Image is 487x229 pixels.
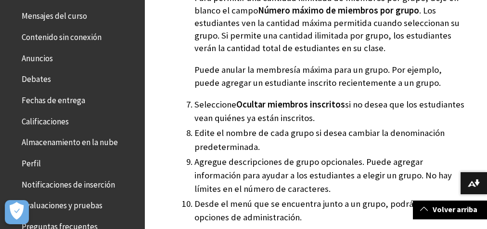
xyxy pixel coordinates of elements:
[22,71,51,84] span: Debates
[22,113,69,126] span: Calificaciones
[22,176,115,189] span: Notificaciones de inserción
[22,155,41,168] span: Perfil
[194,197,468,224] li: Desde el menú que se encuentra junto a un grupo, podrá acceder a las opciones de administración.
[194,64,468,89] p: Puede anular la membresía máxima para un grupo. Por ejemplo, puede agregar un estudiante inscrito...
[194,126,468,153] li: Edite el nombre de cada grupo si desea cambiar la denominación predeterminada.
[22,50,53,63] span: Anuncios
[258,5,419,16] span: Número máximo de miembros por grupo
[413,201,487,218] a: Volver arriba
[5,200,29,224] button: Open Preferences
[22,198,103,211] span: Evaluaciones y pruebas
[194,98,468,125] li: Seleccione si no desea que los estudiantes vean quiénes ya están inscritos.
[194,155,468,196] li: Agregue descripciones de grupo opcionales. Puede agregar información para ayudar a los estudiante...
[236,99,345,110] span: Ocultar miembros inscritos
[22,92,85,105] span: Fechas de entrega
[22,8,87,21] span: Mensajes del curso
[22,29,102,42] span: Contenido sin conexión
[22,135,118,148] span: Almacenamiento en la nube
